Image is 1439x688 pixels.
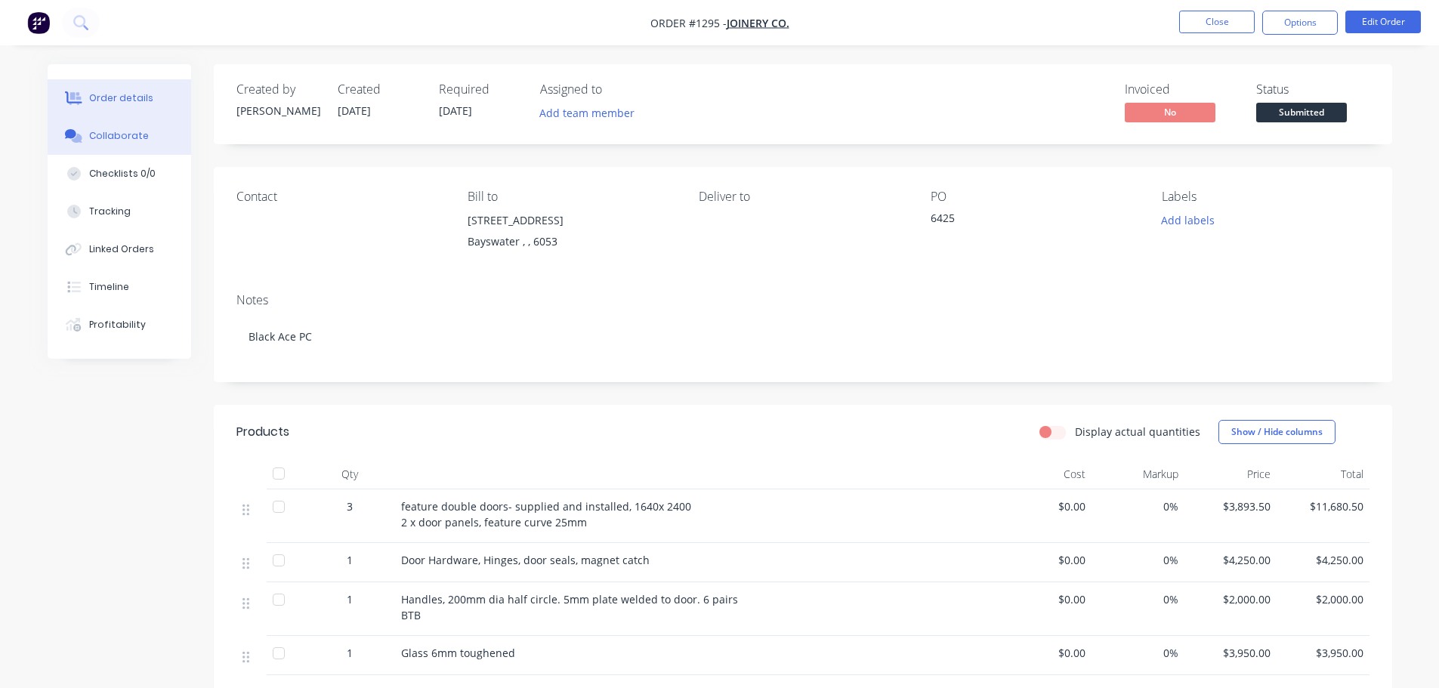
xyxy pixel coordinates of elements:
[1283,645,1363,661] span: $3,950.00
[89,280,129,294] div: Timeline
[1345,11,1421,33] button: Edit Order
[1092,459,1184,489] div: Markup
[347,645,353,661] span: 1
[89,91,153,105] div: Order details
[1190,645,1271,661] span: $3,950.00
[1098,591,1178,607] span: 0%
[931,210,1119,231] div: 6425
[401,592,738,622] span: Handles, 200mm dia half circle. 5mm plate welded to door. 6 pairs BTB
[236,293,1370,307] div: Notes
[236,103,320,119] div: [PERSON_NAME]
[1256,103,1347,122] span: Submitted
[1283,552,1363,568] span: $4,250.00
[1179,11,1255,33] button: Close
[727,16,789,30] a: Joinery Co.
[48,117,191,155] button: Collaborate
[1098,645,1178,661] span: 0%
[999,459,1092,489] div: Cost
[931,190,1138,204] div: PO
[338,82,421,97] div: Created
[1190,591,1271,607] span: $2,000.00
[236,313,1370,359] div: Black Ace PC
[1256,103,1347,125] button: Submitted
[1184,459,1277,489] div: Price
[531,103,642,123] button: Add team member
[338,103,371,118] span: [DATE]
[89,167,156,180] div: Checklists 0/0
[89,129,149,143] div: Collaborate
[1218,420,1336,444] button: Show / Hide columns
[1190,498,1271,514] span: $3,893.50
[304,459,395,489] div: Qty
[1125,103,1215,122] span: No
[1283,591,1363,607] span: $2,000.00
[89,242,154,256] div: Linked Orders
[468,210,675,258] div: [STREET_ADDRESS]Bayswater , , 6053
[48,306,191,344] button: Profitability
[1075,424,1200,440] label: Display actual quantities
[540,103,643,123] button: Add team member
[1098,498,1178,514] span: 0%
[1005,591,1086,607] span: $0.00
[27,11,50,34] img: Factory
[650,16,727,30] span: Order #1295 -
[439,103,472,118] span: [DATE]
[48,230,191,268] button: Linked Orders
[439,82,522,97] div: Required
[1005,498,1086,514] span: $0.00
[347,591,353,607] span: 1
[468,190,675,204] div: Bill to
[1256,82,1370,97] div: Status
[236,82,320,97] div: Created by
[48,79,191,117] button: Order details
[401,646,515,660] span: Glass 6mm toughened
[401,553,650,567] span: Door Hardware, Hinges, door seals, magnet catch
[1283,498,1363,514] span: $11,680.50
[540,82,691,97] div: Assigned to
[236,190,443,204] div: Contact
[236,423,289,441] div: Products
[347,552,353,568] span: 1
[1005,552,1086,568] span: $0.00
[48,155,191,193] button: Checklists 0/0
[89,205,131,218] div: Tracking
[468,210,675,231] div: [STREET_ADDRESS]
[1098,552,1178,568] span: 0%
[1277,459,1370,489] div: Total
[468,231,675,252] div: Bayswater , , 6053
[1262,11,1338,35] button: Options
[401,499,691,529] span: feature double doors- supplied and installed, 1640x 2400 2 x door panels, feature curve 25mm
[1125,82,1238,97] div: Invoiced
[48,193,191,230] button: Tracking
[1162,190,1369,204] div: Labels
[89,318,146,332] div: Profitability
[1005,645,1086,661] span: $0.00
[1153,210,1223,230] button: Add labels
[347,498,353,514] span: 3
[1190,552,1271,568] span: $4,250.00
[699,190,906,204] div: Deliver to
[48,268,191,306] button: Timeline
